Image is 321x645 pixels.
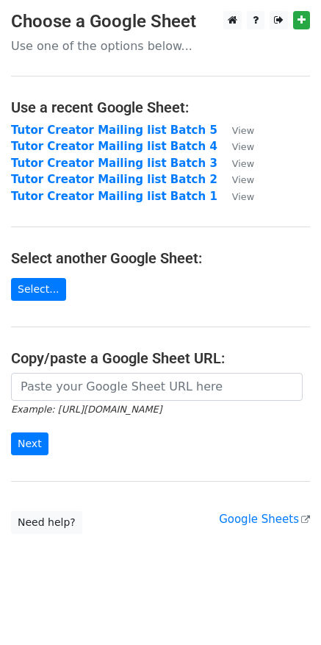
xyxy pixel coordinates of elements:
small: View [232,141,254,152]
small: View [232,191,254,202]
h4: Use a recent Google Sheet: [11,99,310,116]
small: Example: [URL][DOMAIN_NAME] [11,404,162,415]
a: View [217,140,254,153]
input: Paste your Google Sheet URL here [11,373,303,401]
a: View [217,157,254,170]
input: Next [11,432,48,455]
small: View [232,125,254,136]
p: Use one of the options below... [11,38,310,54]
a: Tutor Creator Mailing list Batch 2 [11,173,217,186]
a: View [217,173,254,186]
small: View [232,158,254,169]
a: View [217,124,254,137]
h3: Choose a Google Sheet [11,11,310,32]
a: View [217,190,254,203]
a: Tutor Creator Mailing list Batch 4 [11,140,217,153]
a: Select... [11,278,66,301]
a: Tutor Creator Mailing list Batch 1 [11,190,217,203]
h4: Select another Google Sheet: [11,249,310,267]
a: Tutor Creator Mailing list Batch 5 [11,124,217,137]
a: Google Sheets [219,513,310,526]
a: Need help? [11,511,82,534]
h4: Copy/paste a Google Sheet URL: [11,349,310,367]
a: Tutor Creator Mailing list Batch 3 [11,157,217,170]
small: View [232,174,254,185]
